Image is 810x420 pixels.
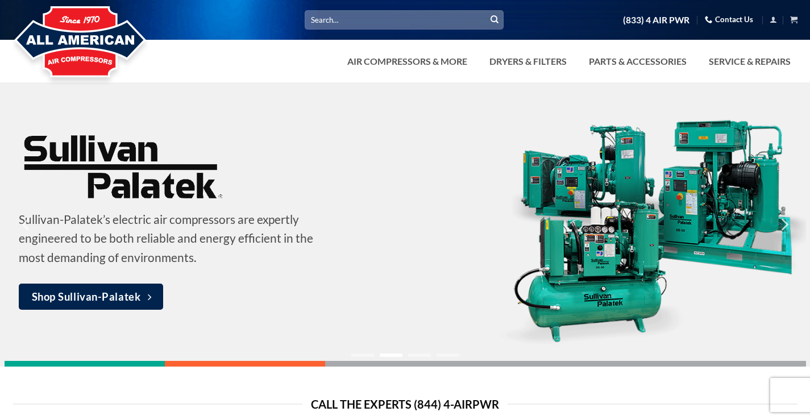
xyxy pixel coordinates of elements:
input: Search… [305,10,504,29]
button: Next [774,196,794,253]
li: Page dot 4 [437,354,459,357]
li: Page dot 1 [351,354,374,357]
a: View cart [790,13,797,27]
span: Call the Experts (844) 4-AirPwr [311,395,499,413]
button: Previous [16,196,37,253]
span: Shop Sullivan-Palatek [32,289,141,305]
button: Submit [486,11,503,28]
a: Dryers & Filters [483,50,574,73]
a: Service & Repairs [702,50,797,73]
li: Page dot 2 [380,354,402,357]
a: Contact Us [705,11,753,28]
p: Sullivan-Palatek’s electric air compressors are expertly engineered to be both reliable and energ... [19,210,333,267]
a: Parts & Accessories [582,50,693,73]
a: Air Compressors & More [340,50,474,73]
li: Page dot 3 [408,354,431,357]
img: Sullivan-Palatek [19,127,226,210]
a: (833) 4 AIR PWR [623,10,689,30]
img: Sullivan-Palatek’s electric air compressors [485,116,806,352]
a: Login [770,13,777,27]
a: Shop Sullivan-Palatek [19,284,163,310]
